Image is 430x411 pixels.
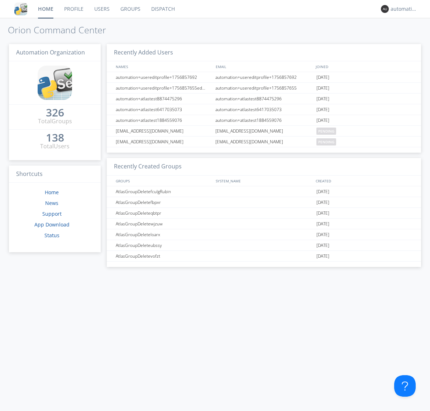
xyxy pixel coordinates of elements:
[316,72,329,83] span: [DATE]
[214,83,315,93] div: automation+usereditprofile+1756857655
[214,61,314,72] div: EMAIL
[214,176,314,186] div: SYSTEM_NAME
[114,208,213,218] div: AtlasGroupDeleteqbtpr
[46,109,64,117] a: 326
[114,126,213,136] div: [EMAIL_ADDRESS][DOMAIN_NAME]
[316,138,336,145] span: pending
[316,208,329,219] span: [DATE]
[316,219,329,229] span: [DATE]
[107,219,421,229] a: AtlasGroupDeletewjzuw[DATE]
[114,94,213,104] div: automation+atlastest8874475296
[214,115,315,125] div: automation+atlastest1884559076
[16,48,85,56] span: Automation Organization
[107,72,421,83] a: automation+usereditprofile+1756857692automation+usereditprofile+1756857692[DATE]
[107,197,421,208] a: AtlasGroupDeletefbpxr[DATE]
[381,5,389,13] img: 373638.png
[114,219,213,229] div: AtlasGroupDeletewjzuw
[314,176,414,186] div: CREATED
[114,229,213,240] div: AtlasGroupDeleteloarx
[46,134,64,142] a: 138
[214,126,315,136] div: [EMAIL_ADDRESS][DOMAIN_NAME]
[107,158,421,176] h3: Recently Created Groups
[107,104,421,115] a: automation+atlastest6417035073automation+atlastest6417035073[DATE]
[316,94,329,104] span: [DATE]
[107,126,421,137] a: [EMAIL_ADDRESS][DOMAIN_NAME][EMAIL_ADDRESS][DOMAIN_NAME]pending
[107,229,421,240] a: AtlasGroupDeleteloarx[DATE]
[394,375,416,397] iframe: Toggle Customer Support
[107,94,421,104] a: automation+atlastest8874475296automation+atlastest8874475296[DATE]
[214,94,315,104] div: automation+atlastest8874475296
[314,61,414,72] div: JOINED
[107,83,421,94] a: automation+usereditprofile+1756857655editedautomation+usereditprofile+1756857655automation+usered...
[316,83,329,94] span: [DATE]
[114,72,213,82] div: automation+usereditprofile+1756857692
[107,240,421,251] a: AtlasGroupDeleteubssy[DATE]
[114,186,213,197] div: AtlasGroupDeletefculgRubin
[107,44,421,62] h3: Recently Added Users
[114,137,213,147] div: [EMAIL_ADDRESS][DOMAIN_NAME]
[114,61,212,72] div: NAMES
[114,251,213,261] div: AtlasGroupDeletevofzt
[214,137,315,147] div: [EMAIL_ADDRESS][DOMAIN_NAME]
[107,137,421,147] a: [EMAIL_ADDRESS][DOMAIN_NAME][EMAIL_ADDRESS][DOMAIN_NAME]pending
[114,197,213,207] div: AtlasGroupDeletefbpxr
[114,104,213,115] div: automation+atlastest6417035073
[114,176,212,186] div: GROUPS
[316,104,329,115] span: [DATE]
[38,66,72,100] img: cddb5a64eb264b2086981ab96f4c1ba7
[316,251,329,262] span: [DATE]
[45,200,58,206] a: News
[107,208,421,219] a: AtlasGroupDeleteqbtpr[DATE]
[114,115,213,125] div: automation+atlastest1884559076
[44,232,59,239] a: Status
[214,104,315,115] div: automation+atlastest6417035073
[114,83,213,93] div: automation+usereditprofile+1756857655editedautomation+usereditprofile+1756857655
[34,221,70,228] a: App Download
[316,197,329,208] span: [DATE]
[316,115,329,126] span: [DATE]
[107,186,421,197] a: AtlasGroupDeletefculgRubin[DATE]
[14,3,27,15] img: cddb5a64eb264b2086981ab96f4c1ba7
[107,251,421,262] a: AtlasGroupDeletevofzt[DATE]
[391,5,417,13] div: automation+atlas0033
[40,142,70,150] div: Total Users
[46,134,64,141] div: 138
[316,186,329,197] span: [DATE]
[316,240,329,251] span: [DATE]
[38,117,72,125] div: Total Groups
[214,72,315,82] div: automation+usereditprofile+1756857692
[9,166,101,183] h3: Shortcuts
[45,189,59,196] a: Home
[316,128,336,135] span: pending
[316,229,329,240] span: [DATE]
[46,109,64,116] div: 326
[107,115,421,126] a: automation+atlastest1884559076automation+atlastest1884559076[DATE]
[114,240,213,250] div: AtlasGroupDeleteubssy
[42,210,62,217] a: Support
